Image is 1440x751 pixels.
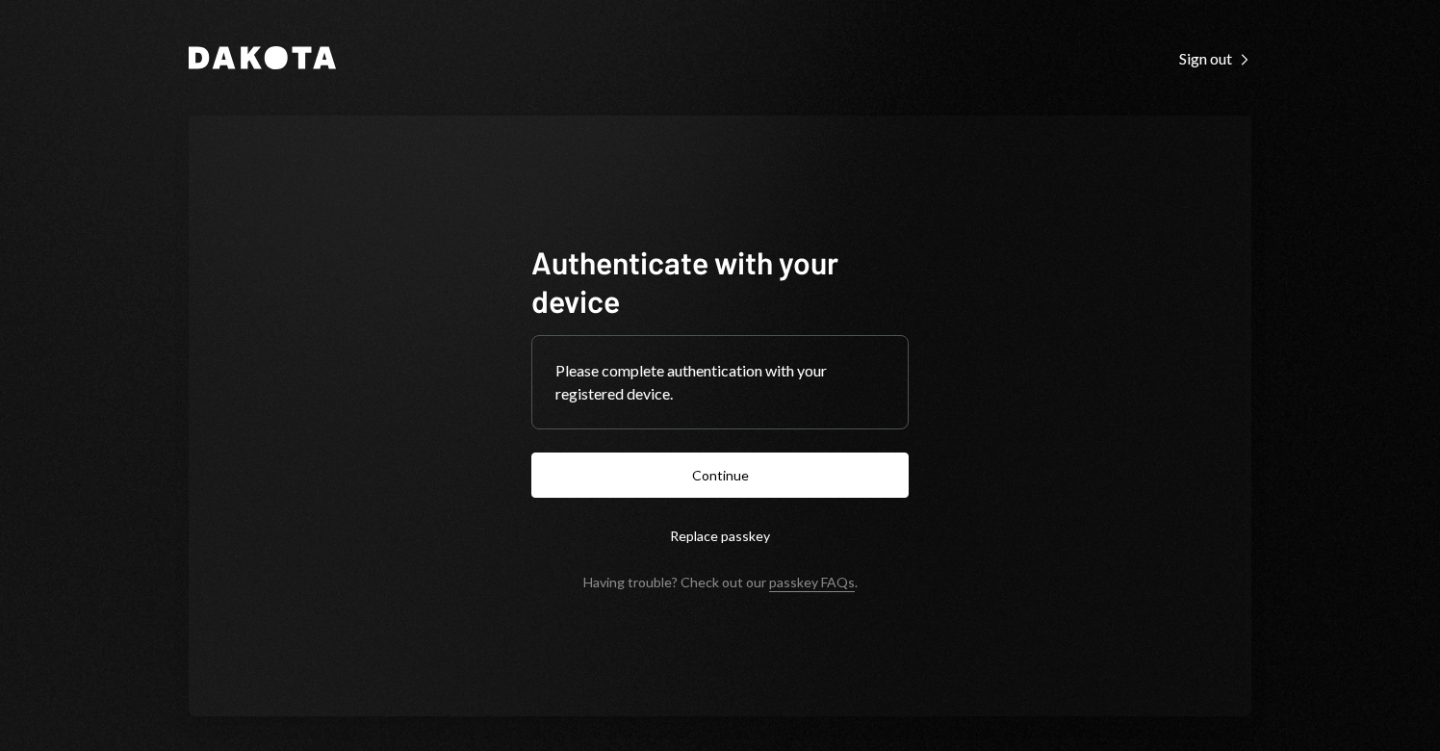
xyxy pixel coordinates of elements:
a: Sign out [1179,47,1251,68]
h1: Authenticate with your device [531,243,909,320]
button: Replace passkey [531,513,909,558]
div: Please complete authentication with your registered device. [555,359,885,405]
a: passkey FAQs [769,574,855,592]
div: Having trouble? Check out our . [583,574,858,590]
div: Sign out [1179,49,1251,68]
button: Continue [531,453,909,498]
